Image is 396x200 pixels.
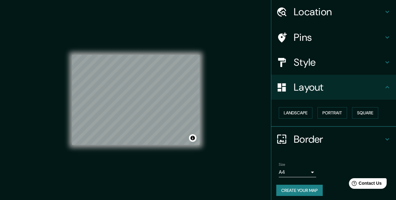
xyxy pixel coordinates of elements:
div: A4 [279,167,316,177]
h4: Location [294,6,384,18]
div: Layout [271,75,396,100]
iframe: Help widget launcher [340,176,389,193]
canvas: Map [72,55,200,145]
button: Toggle attribution [189,134,196,142]
div: Pins [271,25,396,50]
div: Border [271,127,396,152]
label: Size [279,162,285,167]
div: Style [271,50,396,75]
h4: Layout [294,81,384,93]
button: Create your map [276,185,323,196]
h4: Style [294,56,384,69]
button: Landscape [279,107,312,119]
button: Portrait [317,107,347,119]
h4: Pins [294,31,384,44]
button: Square [352,107,378,119]
h4: Border [294,133,384,145]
